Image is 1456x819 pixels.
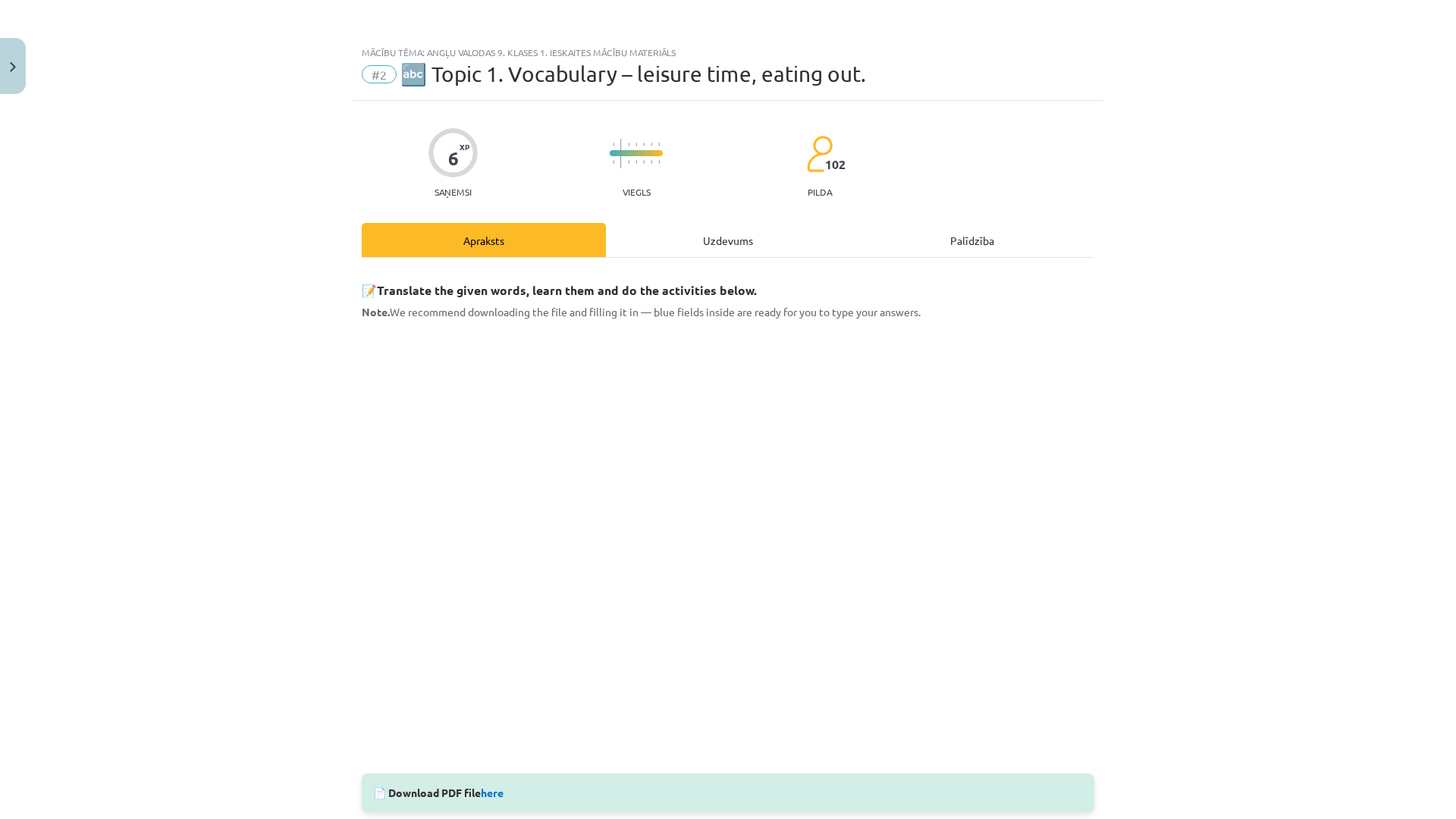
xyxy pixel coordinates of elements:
img: icon-short-line-57e1e144782c952c97e751825c79c345078a6d821885a25fce030b3d8c18986b.svg [628,160,629,164]
img: icon-short-line-57e1e144782c952c97e751825c79c345078a6d821885a25fce030b3d8c18986b.svg [643,160,645,164]
span: 102 [825,158,846,171]
span: 🔤 Topic 1. Vocabulary – leisure time, eating out. [400,61,866,86]
div: 📄 Download PDF file [362,773,1094,812]
div: 6 [448,148,459,169]
b: Translate the given words, learn them and do the activities below. [377,282,757,298]
strong: Note. [362,305,390,318]
img: icon-short-line-57e1e144782c952c97e751825c79c345078a6d821885a25fce030b3d8c18986b.svg [651,160,652,164]
span: XP [460,143,469,151]
img: icon-short-line-57e1e144782c952c97e751825c79c345078a6d821885a25fce030b3d8c18986b.svg [643,143,645,146]
span: #2 [362,65,397,83]
img: icon-short-line-57e1e144782c952c97e751825c79c345078a6d821885a25fce030b3d8c18986b.svg [651,143,652,146]
img: icon-short-line-57e1e144782c952c97e751825c79c345078a6d821885a25fce030b3d8c18986b.svg [628,143,629,146]
div: Apraksts [362,223,606,257]
p: pilda [808,187,832,197]
img: icon-short-line-57e1e144782c952c97e751825c79c345078a6d821885a25fce030b3d8c18986b.svg [635,143,637,146]
h3: 📝 [362,271,1094,300]
div: Uzdevums [606,223,850,257]
div: Mācību tēma: Angļu valodas 9. klases 1. ieskaites mācību materiāls [362,47,1094,58]
img: icon-short-line-57e1e144782c952c97e751825c79c345078a6d821885a25fce030b3d8c18986b.svg [658,143,660,146]
img: icon-long-line-d9ea69661e0d244f92f715978eff75569469978d946b2353a9bb055b3ed8787d.svg [620,139,622,168]
img: students-c634bb4e5e11cddfef0936a35e636f08e4e9abd3cc4e673bd6f9a4125e45ecb1.svg [806,135,833,173]
div: Palīdzība [850,223,1094,257]
img: icon-short-line-57e1e144782c952c97e751825c79c345078a6d821885a25fce030b3d8c18986b.svg [635,160,637,164]
span: We recommend downloading the file and filling it in — blue fields inside are ready for you to typ... [362,305,921,318]
img: icon-short-line-57e1e144782c952c97e751825c79c345078a6d821885a25fce030b3d8c18986b.svg [613,160,614,164]
p: Viegls [623,187,651,197]
a: here [481,786,504,799]
img: icon-close-lesson-0947bae3869378f0d4975bcd49f059093ad1ed9edebbc8119c70593378902aed.svg [10,62,16,72]
img: icon-short-line-57e1e144782c952c97e751825c79c345078a6d821885a25fce030b3d8c18986b.svg [613,143,614,146]
p: Saņemsi [428,187,478,197]
img: icon-short-line-57e1e144782c952c97e751825c79c345078a6d821885a25fce030b3d8c18986b.svg [658,160,660,164]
